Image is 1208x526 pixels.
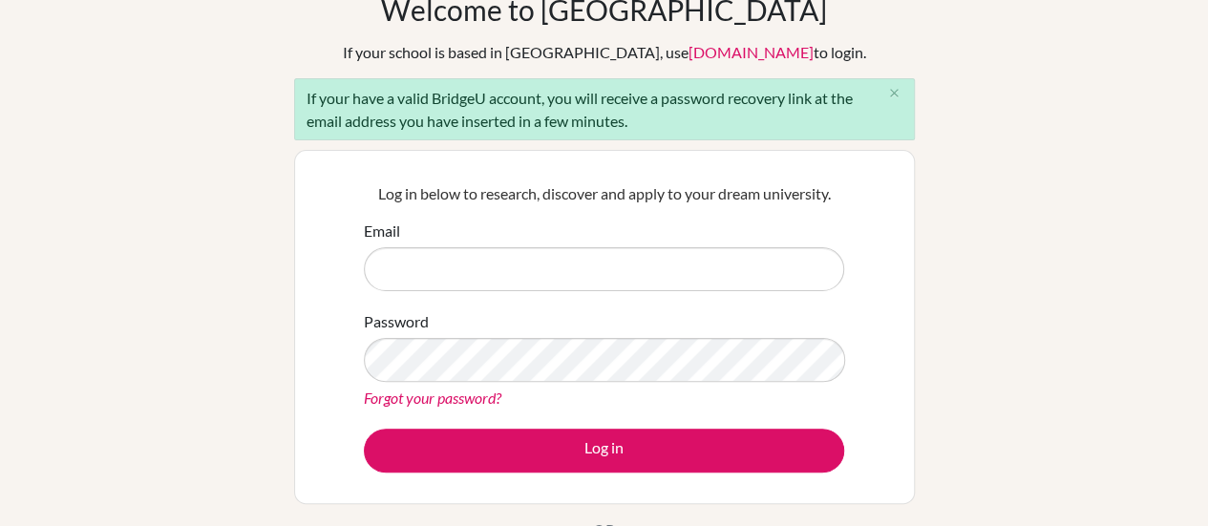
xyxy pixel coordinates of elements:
div: If your school is based in [GEOGRAPHIC_DATA], use to login. [343,41,866,64]
button: Close [876,79,914,108]
a: Forgot your password? [364,389,501,407]
button: Log in [364,429,844,473]
label: Password [364,310,429,333]
p: Log in below to research, discover and apply to your dream university. [364,182,844,205]
a: [DOMAIN_NAME] [689,43,814,61]
i: close [887,86,901,100]
label: Email [364,220,400,242]
div: If your have a valid BridgeU account, you will receive a password recovery link at the email addr... [294,78,915,140]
